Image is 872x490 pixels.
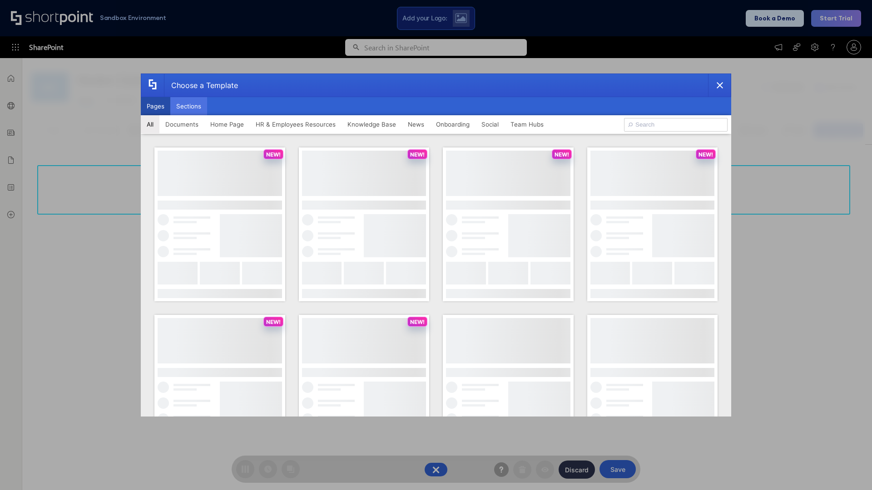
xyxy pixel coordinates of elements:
[430,115,476,133] button: Onboarding
[266,318,281,325] p: NEW!
[410,151,425,158] p: NEW!
[410,318,425,325] p: NEW!
[141,73,731,416] div: template selector
[827,446,872,490] iframe: Chat Widget
[170,97,207,115] button: Sections
[624,118,728,132] input: Search
[250,115,342,133] button: HR & Employees Resources
[204,115,250,133] button: Home Page
[476,115,505,133] button: Social
[555,151,569,158] p: NEW!
[342,115,402,133] button: Knowledge Base
[266,151,281,158] p: NEW!
[699,151,713,158] p: NEW!
[159,115,204,133] button: Documents
[402,115,430,133] button: News
[141,97,170,115] button: Pages
[505,115,550,133] button: Team Hubs
[164,74,238,97] div: Choose a Template
[141,115,159,133] button: All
